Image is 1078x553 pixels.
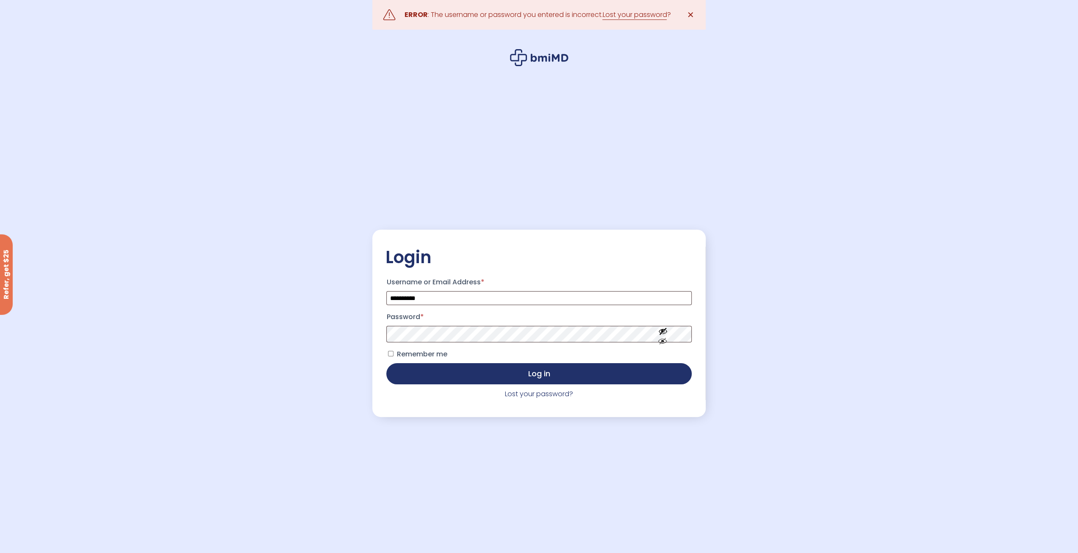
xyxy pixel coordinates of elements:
a: ✕ [682,6,699,23]
h2: Login [385,247,693,268]
button: Log in [386,363,691,384]
span: ✕ [687,9,694,21]
a: Lost your password? [505,389,573,399]
span: Remember me [396,349,447,359]
div: : The username or password you entered is incorrect. ? [404,9,671,21]
label: Username or Email Address [386,275,691,289]
input: Remember me [388,351,394,356]
button: Show password [639,320,687,349]
a: Lost your password [602,10,667,20]
label: Password [386,310,691,324]
strong: ERROR [404,10,427,19]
